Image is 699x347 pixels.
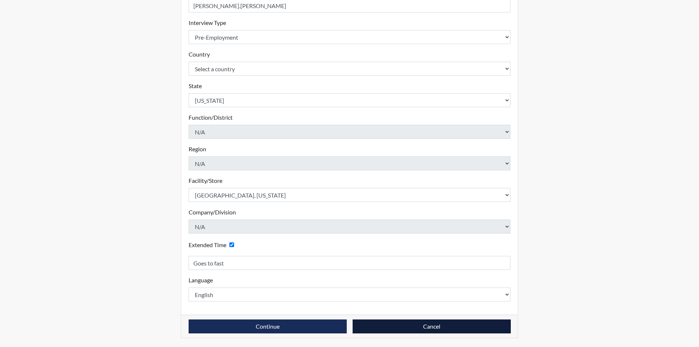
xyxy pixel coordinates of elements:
input: Reason for Extension [189,256,511,270]
label: State [189,82,202,90]
label: Extended Time [189,241,226,249]
label: Facility/Store [189,176,222,185]
label: Function/District [189,113,233,122]
label: Region [189,145,206,153]
button: Cancel [353,319,511,333]
button: Continue [189,319,347,333]
label: Company/Division [189,208,236,217]
label: Country [189,50,210,59]
label: Language [189,276,213,285]
label: Interview Type [189,18,226,27]
div: Checking this box will provide the interviewee with an accomodation of extra time to answer each ... [189,239,237,250]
